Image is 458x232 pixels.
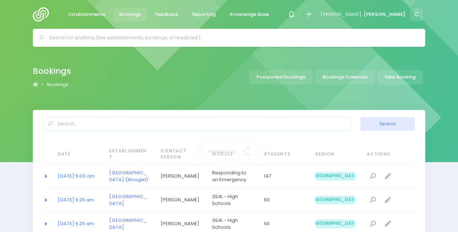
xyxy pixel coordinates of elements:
[192,11,216,18] span: Reporting
[186,8,221,22] a: Reporting
[47,81,68,88] a: Bookings
[224,8,275,22] a: Knowledge Base
[360,117,415,131] button: Search
[113,8,147,22] a: Bookings
[149,8,184,22] a: Feedback
[410,8,423,21] span: C
[68,11,105,18] span: Establishments
[49,32,415,43] input: Search for anything (like establishments, bookings, or feedback)
[62,8,111,22] a: Establishments
[315,70,375,85] a: Bookings Calendar
[230,11,269,18] span: Knowledge Base
[43,117,351,131] input: Search...
[203,144,244,159] span: Please wait...
[33,7,53,22] img: Logo
[119,11,141,18] span: Bookings
[364,11,405,18] span: [PERSON_NAME]
[320,11,362,18] span: [PERSON_NAME],
[249,70,313,85] a: Postponed Bookings
[155,11,178,18] span: Feedback
[33,66,71,76] h2: Bookings
[378,70,423,85] a: New Booking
